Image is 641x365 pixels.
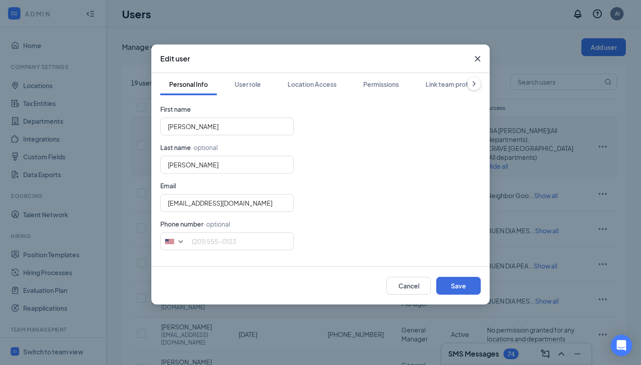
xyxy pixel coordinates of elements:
[169,80,208,89] div: Personal Info
[160,232,294,250] input: (201) 555-0123
[386,277,431,295] button: Cancel
[363,80,399,89] div: Permissions
[426,80,475,89] div: Link team profile
[467,77,481,90] button: ChevronRight
[160,182,176,190] span: Email
[466,45,490,73] button: Close
[288,80,337,89] div: Location Access
[161,233,190,250] div: United States: +1
[470,79,479,88] svg: ChevronRight
[160,143,191,151] span: Last name
[203,220,230,228] span: · optional
[611,335,632,356] div: Open Intercom Messenger
[160,54,190,64] h3: Edit user
[472,53,483,64] svg: Cross
[191,143,218,151] span: · optional
[160,220,203,228] span: Phone number
[160,105,191,113] span: First name
[436,277,481,295] button: Save
[235,80,261,89] div: User role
